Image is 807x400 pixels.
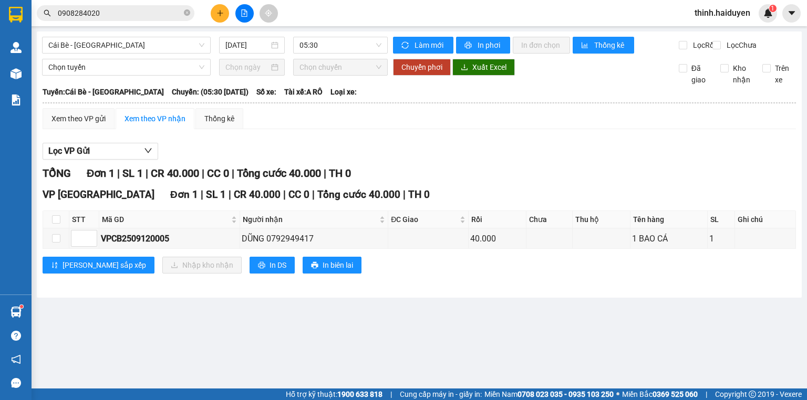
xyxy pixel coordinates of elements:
[749,391,756,398] span: copyright
[242,232,386,245] div: DŨNG 0792949417
[393,37,453,54] button: syncLàm mới
[11,331,21,341] span: question-circle
[146,167,148,180] span: |
[722,39,758,51] span: Lọc Chưa
[43,143,158,160] button: Lọc VP Gửi
[172,86,249,98] span: Chuyến: (05:30 [DATE])
[11,354,21,364] span: notification
[250,257,295,273] button: printerIn DS
[43,257,154,273] button: sort-ascending[PERSON_NAME] sắp xếp
[393,59,451,76] button: Chuyển phơi
[686,6,759,19] span: thinh.haiduyen
[9,7,23,23] img: logo-vxr
[478,39,502,51] span: In phơi
[202,167,204,180] span: |
[299,59,382,75] span: Chọn chuyến
[469,211,526,228] th: Rồi
[581,41,590,50] span: bar-chart
[616,392,619,396] span: ⚪️
[11,307,22,318] img: warehouse-icon
[324,167,326,180] span: |
[391,214,458,225] span: ĐC Giao
[461,64,468,72] span: download
[706,388,707,400] span: |
[400,388,482,400] span: Cung cấp máy in - giấy in:
[303,257,361,273] button: printerIn biên lai
[735,211,796,228] th: Ghi chú
[415,39,445,51] span: Làm mới
[11,42,22,53] img: warehouse-icon
[69,211,99,228] th: STT
[20,305,23,308] sup: 1
[48,144,90,157] span: Lọc VP Gửi
[258,261,265,270] span: printer
[99,228,240,249] td: VPCB2509120005
[403,188,406,201] span: |
[464,41,473,50] span: printer
[162,257,242,273] button: downloadNhập kho nhận
[43,188,154,201] span: VP [GEOGRAPHIC_DATA]
[204,113,234,124] div: Thống kê
[771,62,796,86] span: Trên xe
[484,388,614,400] span: Miền Nam
[58,7,182,19] input: Tìm tên, số ĐT hoặc mã đơn
[122,167,143,180] span: SL 1
[317,188,400,201] span: Tổng cước 40.000
[284,86,323,98] span: Tài xế: A RÔ
[594,39,626,51] span: Thống kê
[329,167,351,180] span: TH 0
[311,261,318,270] span: printer
[708,211,736,228] th: SL
[184,9,190,16] span: close-circle
[283,188,286,201] span: |
[401,41,410,50] span: sync
[769,5,777,12] sup: 1
[653,390,698,398] strong: 0369 525 060
[243,214,377,225] span: Người nhận
[234,188,281,201] span: CR 40.000
[144,146,152,155] span: down
[456,37,510,54] button: printerIn phơi
[151,167,199,180] span: CR 40.000
[51,113,106,124] div: Xem theo VP gửi
[330,86,357,98] span: Loại xe:
[117,167,120,180] span: |
[102,214,229,225] span: Mã GD
[206,188,226,201] span: SL 1
[241,9,248,17] span: file-add
[622,388,698,400] span: Miền Bắc
[216,9,224,17] span: plus
[211,4,229,23] button: plus
[782,4,801,23] button: caret-down
[232,167,234,180] span: |
[270,259,286,271] span: In DS
[288,188,309,201] span: CC 0
[472,61,506,73] span: Xuất Excel
[689,39,717,51] span: Lọc Rồi
[11,378,21,388] span: message
[408,188,430,201] span: TH 0
[87,167,115,180] span: Đơn 1
[11,94,22,106] img: solution-icon
[229,188,231,201] span: |
[452,59,515,76] button: downloadXuất Excel
[43,167,71,180] span: TỔNG
[184,8,190,18] span: close-circle
[235,4,254,23] button: file-add
[312,188,315,201] span: |
[470,232,524,245] div: 40.000
[237,167,321,180] span: Tổng cước 40.000
[513,37,570,54] button: In đơn chọn
[225,61,268,73] input: Chọn ngày
[573,211,630,228] th: Thu hộ
[207,167,229,180] span: CC 0
[51,261,58,270] span: sort-ascending
[44,9,51,17] span: search
[48,37,204,53] span: Cái Bè - Sài Gòn
[687,62,713,86] span: Đã giao
[573,37,634,54] button: bar-chartThống kê
[299,37,382,53] span: 05:30
[43,88,164,96] b: Tuyến: Cái Bè - [GEOGRAPHIC_DATA]
[63,259,146,271] span: [PERSON_NAME] sắp xếp
[526,211,573,228] th: Chưa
